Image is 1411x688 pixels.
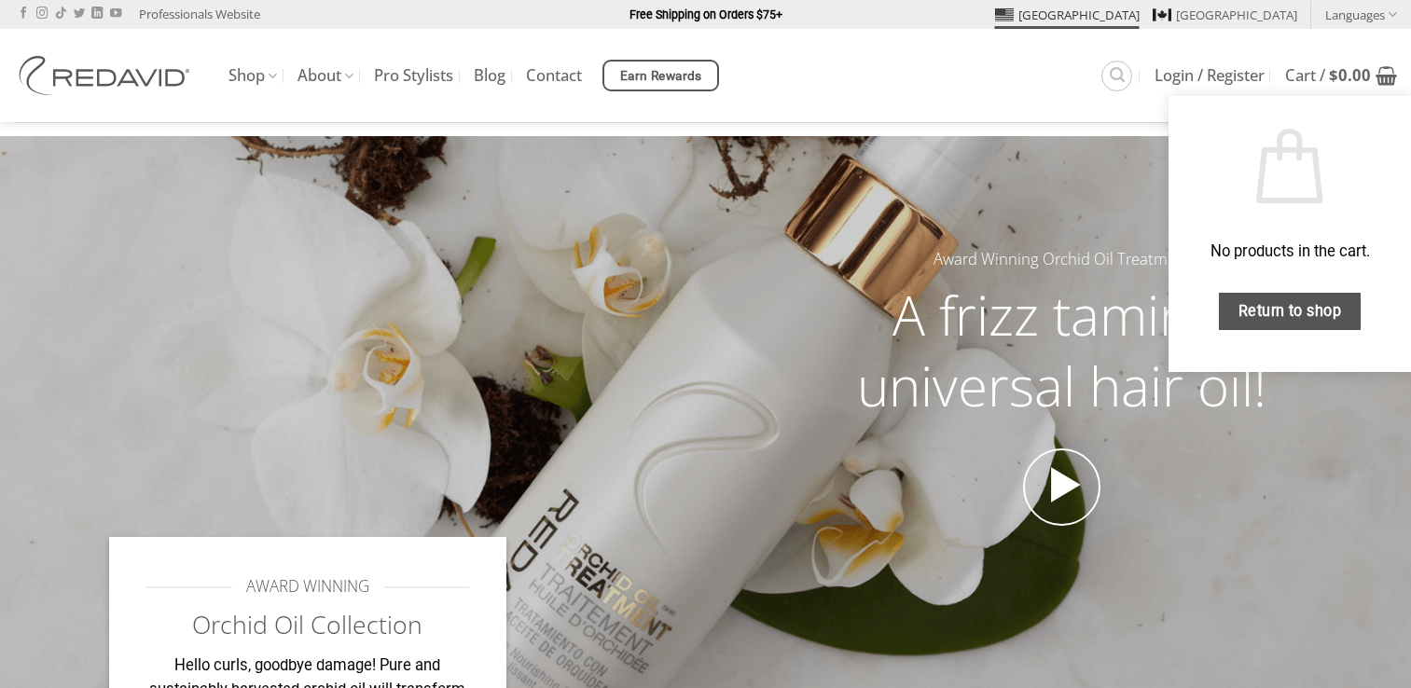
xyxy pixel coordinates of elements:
p: No products in the cart. [1187,240,1392,265]
a: Contact [526,59,582,92]
a: Search [1101,61,1132,91]
h2: A frizz taming, universal hair oil! [822,280,1303,420]
span: AWARD WINNING [246,574,369,599]
a: Open video in lightbox [1023,448,1101,527]
a: Follow on YouTube [110,7,121,21]
span: Cart / [1285,68,1371,83]
a: Languages [1325,1,1397,28]
span: Login / Register [1155,68,1265,83]
img: REDAVID Salon Products | United States [14,56,201,95]
h2: Orchid Oil Collection [146,609,470,641]
span: Earn Rewards [620,66,702,87]
a: Follow on Facebook [18,7,29,21]
a: Follow on Twitter [74,7,85,21]
a: Follow on LinkedIn [91,7,103,21]
a: View cart [1285,55,1397,96]
a: Blog [474,59,505,92]
a: Shop [228,58,277,94]
a: About [297,58,353,94]
a: Earn Rewards [602,60,719,91]
a: Pro Stylists [374,59,453,92]
a: [GEOGRAPHIC_DATA] [1153,1,1297,29]
a: [GEOGRAPHIC_DATA] [995,1,1140,29]
span: $ [1329,64,1338,86]
a: Follow on Instagram [36,7,48,21]
a: Follow on TikTok [55,7,66,21]
h5: Award Winning Orchid Oil Treatment [822,247,1303,272]
a: Return to shop [1219,293,1361,331]
strong: Free Shipping on Orders $75+ [629,7,782,21]
bdi: 0.00 [1329,64,1371,86]
a: Login / Register [1155,59,1265,92]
